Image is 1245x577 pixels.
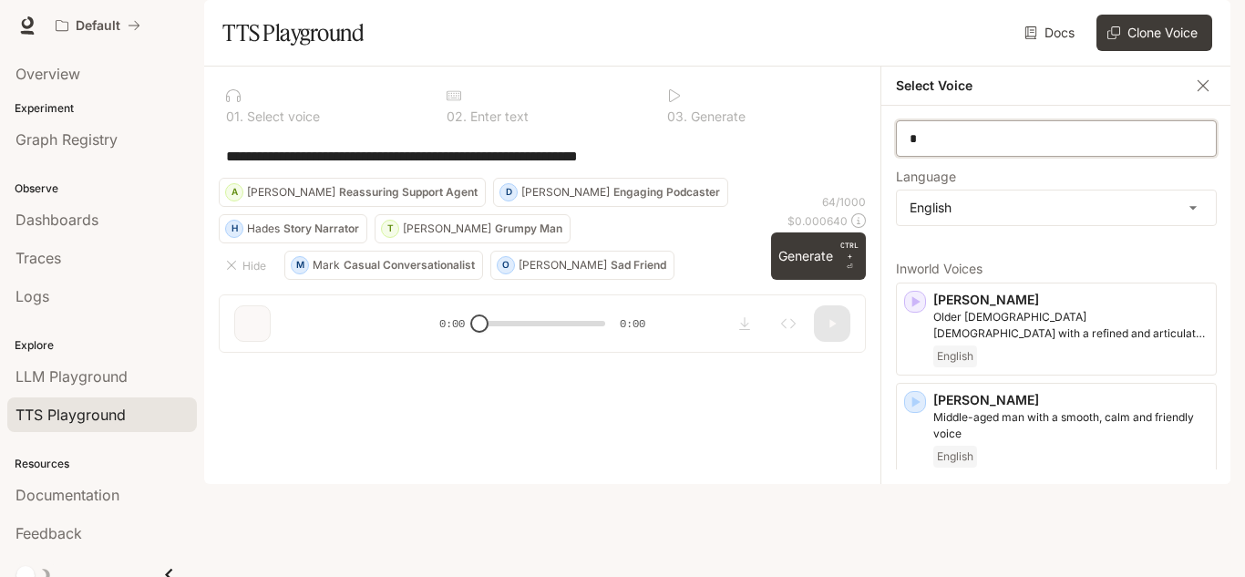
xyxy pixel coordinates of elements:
[933,345,977,367] span: English
[787,213,848,229] p: $ 0.000640
[933,309,1209,342] p: Older British male with a refined and articulate voice
[613,187,720,198] p: Engaging Podcaster
[76,18,120,34] p: Default
[840,240,859,262] p: CTRL +
[1021,15,1082,51] a: Docs
[493,178,728,207] button: D[PERSON_NAME]Engaging Podcaster
[667,110,687,123] p: 0 3 .
[495,223,562,234] p: Grumpy Man
[771,232,866,280] button: GenerateCTRL +⏎
[219,251,277,280] button: Hide
[292,251,308,280] div: M
[403,223,491,234] p: [PERSON_NAME]
[226,214,242,243] div: H
[219,178,486,207] button: A[PERSON_NAME]Reassuring Support Agent
[490,251,674,280] button: O[PERSON_NAME]Sad Friend
[247,223,280,234] p: Hades
[519,260,607,271] p: [PERSON_NAME]
[1096,15,1212,51] button: Clone Voice
[47,7,149,44] button: All workspaces
[382,214,398,243] div: T
[375,214,571,243] button: T[PERSON_NAME]Grumpy Man
[933,446,977,468] span: English
[243,110,320,123] p: Select voice
[498,251,514,280] div: O
[339,187,478,198] p: Reassuring Support Agent
[284,251,483,280] button: MMarkCasual Conversationalist
[933,409,1209,442] p: Middle-aged man with a smooth, calm and friendly voice
[897,191,1216,225] div: English
[219,214,367,243] button: HHadesStory Narrator
[226,178,242,207] div: A
[687,110,746,123] p: Generate
[447,110,467,123] p: 0 2 .
[226,110,243,123] p: 0 1 .
[247,187,335,198] p: [PERSON_NAME]
[840,240,859,273] p: ⏎
[933,391,1209,409] p: [PERSON_NAME]
[896,263,1217,275] p: Inworld Voices
[822,194,866,210] p: 64 / 1000
[467,110,529,123] p: Enter text
[611,260,666,271] p: Sad Friend
[896,170,956,183] p: Language
[933,291,1209,309] p: [PERSON_NAME]
[222,15,364,51] h1: TTS Playground
[500,178,517,207] div: D
[283,223,359,234] p: Story Narrator
[313,260,340,271] p: Mark
[344,260,475,271] p: Casual Conversationalist
[521,187,610,198] p: [PERSON_NAME]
